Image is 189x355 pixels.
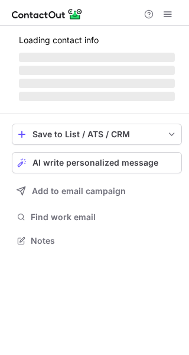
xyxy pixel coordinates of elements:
span: Notes [31,235,177,246]
button: save-profile-one-click [12,124,182,145]
button: AI write personalized message [12,152,182,173]
p: Loading contact info [19,35,175,45]
span: ‌ [19,92,175,101]
span: ‌ [19,66,175,75]
span: ‌ [19,53,175,62]
button: Find work email [12,209,182,225]
span: AI write personalized message [32,158,158,167]
span: Find work email [31,212,177,222]
button: Add to email campaign [12,180,182,202]
button: Notes [12,233,182,249]
div: Save to List / ATS / CRM [32,130,161,139]
span: Add to email campaign [32,186,126,196]
img: ContactOut v5.3.10 [12,7,83,21]
span: ‌ [19,79,175,88]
